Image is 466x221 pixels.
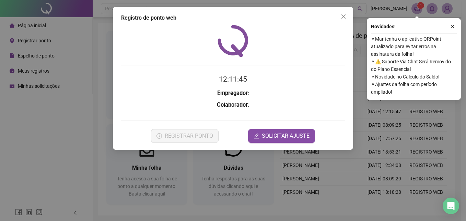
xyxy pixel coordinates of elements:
[371,73,457,81] span: ⚬ Novidade no Cálculo do Saldo!
[371,23,396,30] span: Novidades !
[217,90,248,96] strong: Empregador
[218,25,248,57] img: QRPoint
[371,81,457,96] span: ⚬ Ajustes da folha com período ampliado!
[121,89,345,98] h3: :
[254,133,259,139] span: edit
[219,75,247,83] time: 12:11:45
[371,58,457,73] span: ⚬ ⚠️ Suporte Via Chat Será Removido do Plano Essencial
[248,129,315,143] button: editSOLICITAR AJUSTE
[121,14,345,22] div: Registro de ponto web
[262,132,310,140] span: SOLICITAR AJUSTE
[341,14,346,19] span: close
[443,198,459,214] div: Open Intercom Messenger
[371,35,457,58] span: ⚬ Mantenha o aplicativo QRPoint atualizado para evitar erros na assinatura da folha!
[151,129,219,143] button: REGISTRAR PONTO
[217,102,248,108] strong: Colaborador
[121,101,345,109] h3: :
[450,24,455,29] span: close
[338,11,349,22] button: Close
